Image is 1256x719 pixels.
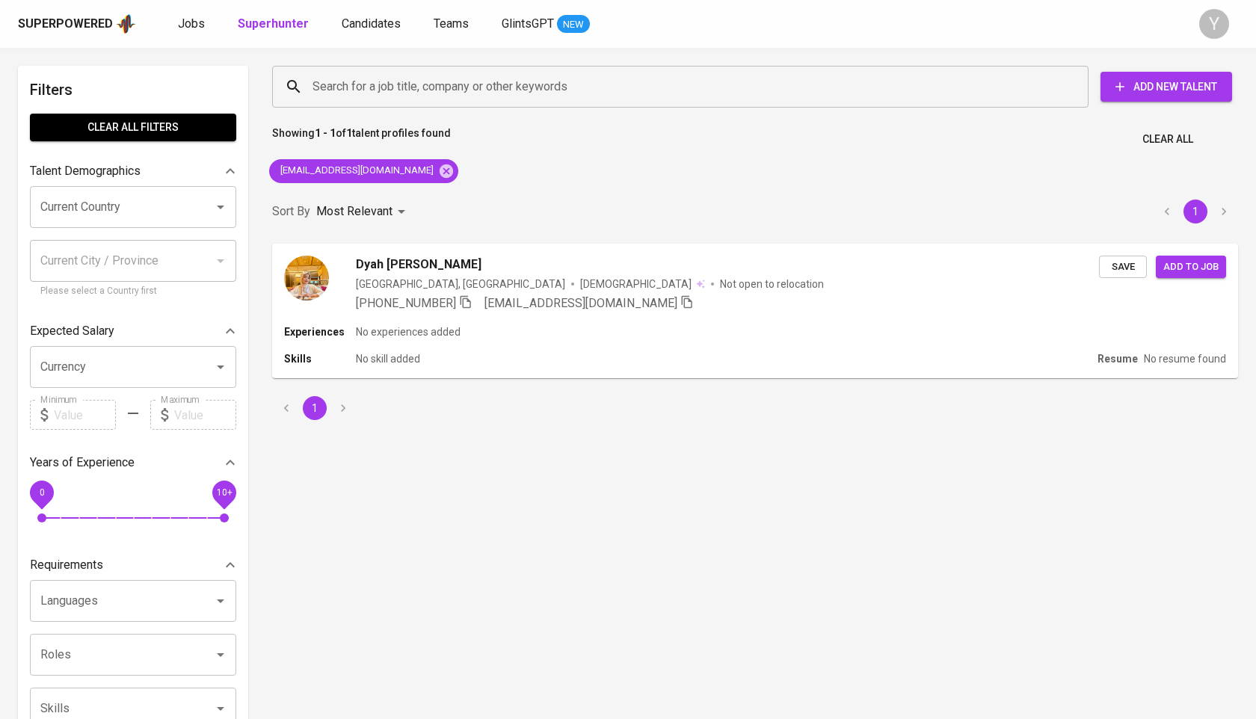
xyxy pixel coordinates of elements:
img: 6d2a61ca995e29e9e43491b187841c97.jpg [284,256,329,300]
button: Open [210,357,231,377]
nav: pagination navigation [272,396,357,420]
p: Most Relevant [316,203,392,220]
a: GlintsGPT NEW [502,15,590,34]
p: Skills [284,351,356,366]
a: Dyah [PERSON_NAME][GEOGRAPHIC_DATA], [GEOGRAPHIC_DATA][DEMOGRAPHIC_DATA] Not open to relocation[P... [272,244,1238,378]
p: No resume found [1144,351,1226,366]
span: GlintsGPT [502,16,554,31]
div: Y [1199,9,1229,39]
p: Experiences [284,324,356,339]
span: Save [1106,259,1139,276]
a: Superpoweredapp logo [18,13,136,35]
span: 0 [39,487,44,498]
div: [GEOGRAPHIC_DATA], [GEOGRAPHIC_DATA] [356,277,565,291]
input: Value [174,400,236,430]
span: Candidates [342,16,401,31]
span: NEW [557,17,590,32]
h6: Filters [30,78,236,102]
div: [EMAIL_ADDRESS][DOMAIN_NAME] [269,159,458,183]
button: Clear All [1136,126,1199,153]
span: Add New Talent [1112,78,1220,96]
img: app logo [116,13,136,35]
p: No experiences added [356,324,461,339]
span: [PHONE_NUMBER] [356,296,456,310]
p: Years of Experience [30,454,135,472]
p: Expected Salary [30,322,114,340]
a: Candidates [342,15,404,34]
div: Most Relevant [316,198,410,226]
span: Teams [434,16,469,31]
button: Open [210,644,231,665]
p: No skill added [356,351,420,366]
div: Years of Experience [30,448,236,478]
p: Sort By [272,203,310,220]
button: Open [210,590,231,611]
button: page 1 [303,396,327,420]
b: 1 - 1 [315,127,336,139]
span: Clear All [1142,130,1193,149]
span: Dyah [PERSON_NAME] [356,256,481,274]
p: Showing of talent profiles found [272,126,451,153]
p: Resume [1098,351,1138,366]
p: Please select a Country first [40,284,226,299]
span: Clear All filters [42,118,224,137]
button: Add New Talent [1100,72,1232,102]
b: Superhunter [238,16,309,31]
b: 1 [346,127,352,139]
span: Jobs [178,16,205,31]
button: page 1 [1183,200,1207,223]
nav: pagination navigation [1153,200,1238,223]
a: Jobs [178,15,208,34]
a: Teams [434,15,472,34]
button: Save [1099,256,1147,279]
p: Talent Demographics [30,162,141,180]
input: Value [54,400,116,430]
button: Open [210,698,231,719]
button: Open [210,197,231,217]
span: Add to job [1163,259,1219,276]
button: Clear All filters [30,114,236,141]
span: [DEMOGRAPHIC_DATA] [580,277,694,291]
button: Add to job [1156,256,1226,279]
div: Requirements [30,550,236,580]
span: [EMAIL_ADDRESS][DOMAIN_NAME] [269,164,443,178]
p: Requirements [30,556,103,574]
div: Expected Salary [30,316,236,346]
span: 10+ [216,487,232,498]
p: Not open to relocation [720,277,824,291]
span: [EMAIL_ADDRESS][DOMAIN_NAME] [484,296,677,310]
div: Superpowered [18,16,113,33]
a: Superhunter [238,15,312,34]
div: Talent Demographics [30,156,236,186]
